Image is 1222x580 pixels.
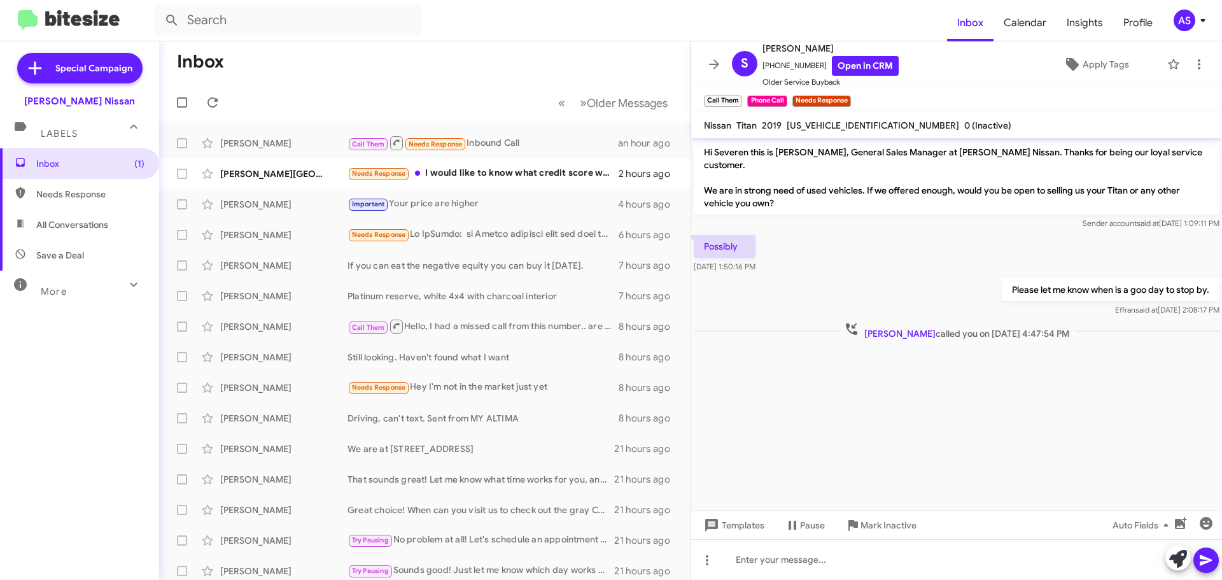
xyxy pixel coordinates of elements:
[24,95,135,108] div: [PERSON_NAME] Nissan
[348,380,619,395] div: Hey I'm not in the market just yet
[1030,53,1161,76] button: Apply Tags
[220,412,348,425] div: [PERSON_NAME]
[587,96,668,110] span: Older Messages
[614,473,680,486] div: 21 hours ago
[55,62,132,74] span: Special Campaign
[994,4,1057,41] a: Calendar
[800,514,825,537] span: Pause
[352,383,406,392] span: Needs Response
[832,56,899,76] a: Open in CRM
[220,137,348,150] div: [PERSON_NAME]
[839,322,1074,340] span: called you on [DATE] 4:47:54 PM
[691,514,775,537] button: Templates
[348,473,614,486] div: That sounds great! Let me know what time works for you, and we’ll be ready to assist you. Looking...
[220,351,348,364] div: [PERSON_NAME]
[348,351,619,364] div: Still looking. Haven't found what I want
[41,128,78,139] span: Labels
[352,323,385,332] span: Call Them
[1115,305,1219,315] span: Effran [DATE] 2:08:17 PM
[551,90,675,116] nav: Page navigation example
[964,120,1011,131] span: 0 (Inactive)
[36,249,84,262] span: Save a Deal
[177,52,224,72] h1: Inbox
[352,200,385,208] span: Important
[1174,10,1195,31] div: AS
[762,41,899,56] span: [PERSON_NAME]
[220,381,348,394] div: [PERSON_NAME]
[619,381,680,394] div: 8 hours ago
[348,563,614,578] div: Sounds good! Just let me know which day works best for you and [PERSON_NAME]. Looking forward to ...
[787,120,959,131] span: [US_VEHICLE_IDENTIFICATION_NUMBER]
[220,473,348,486] div: [PERSON_NAME]
[154,5,421,36] input: Search
[694,235,755,258] p: Possibly
[1113,4,1163,41] a: Profile
[1083,53,1129,76] span: Apply Tags
[36,157,144,170] span: Inbox
[614,442,680,455] div: 21 hours ago
[619,290,680,302] div: 7 hours ago
[701,514,764,537] span: Templates
[348,227,619,242] div: Lo IpSumdo: si Ametco adipisci elit sed doei tem 5960 in utl E.D. Magnaa: Eni, Admini ve quisnost...
[220,198,348,211] div: [PERSON_NAME]
[1135,305,1158,315] span: said at
[551,90,573,116] button: Previous
[41,286,67,297] span: More
[572,90,675,116] button: Next
[618,198,680,211] div: 4 hours ago
[352,230,406,239] span: Needs Response
[792,95,851,107] small: Needs Response
[352,140,385,148] span: Call Them
[747,95,787,107] small: Phone Call
[864,328,936,339] span: [PERSON_NAME]
[17,53,143,83] a: Special Campaign
[614,534,680,547] div: 21 hours ago
[352,567,389,575] span: Try Pausing
[220,167,348,180] div: [PERSON_NAME][GEOGRAPHIC_DATA]
[1102,514,1184,537] button: Auto Fields
[694,141,1219,215] p: Hi Severen this is [PERSON_NAME], General Sales Manager at [PERSON_NAME] Nissan. Thanks for being...
[348,442,614,455] div: We are at [STREET_ADDRESS]
[580,95,587,111] span: »
[694,262,755,271] span: [DATE] 1:50:16 PM
[1002,278,1219,301] p: Please let me know when is a goo day to stop by.
[220,504,348,516] div: [PERSON_NAME]
[352,536,389,544] span: Try Pausing
[409,140,463,148] span: Needs Response
[619,320,680,333] div: 8 hours ago
[614,565,680,577] div: 21 hours ago
[762,76,899,88] span: Older Service Buyback
[36,218,108,231] span: All Conversations
[220,565,348,577] div: [PERSON_NAME]
[947,4,994,41] a: Inbox
[618,137,680,150] div: an hour ago
[619,351,680,364] div: 8 hours ago
[348,504,614,516] div: Great choice! When can you visit us to check out the gray Charger in person?
[614,504,680,516] div: 21 hours ago
[741,53,748,74] span: S
[348,135,618,151] div: Inbound Call
[134,157,144,170] span: (1)
[619,412,680,425] div: 8 hours ago
[736,120,757,131] span: Titan
[220,534,348,547] div: [PERSON_NAME]
[1057,4,1113,41] span: Insights
[1163,10,1208,31] button: AS
[348,290,619,302] div: Platinum reserve, white 4x4 with charcoal interior
[835,514,927,537] button: Mark Inactive
[220,442,348,455] div: [PERSON_NAME]
[704,120,731,131] span: Nissan
[348,318,619,334] div: Hello, I had a missed call from this number.. are you interested in selling or trading your Juke ?
[220,320,348,333] div: [PERSON_NAME]
[619,229,680,241] div: 6 hours ago
[220,290,348,302] div: [PERSON_NAME]
[220,229,348,241] div: [PERSON_NAME]
[348,412,619,425] div: Driving, can't text. Sent from MY ALTIMA
[762,56,899,76] span: [PHONE_NUMBER]
[348,259,619,272] div: If you can eat the negative equity you can buy it [DATE].
[775,514,835,537] button: Pause
[704,95,742,107] small: Call Them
